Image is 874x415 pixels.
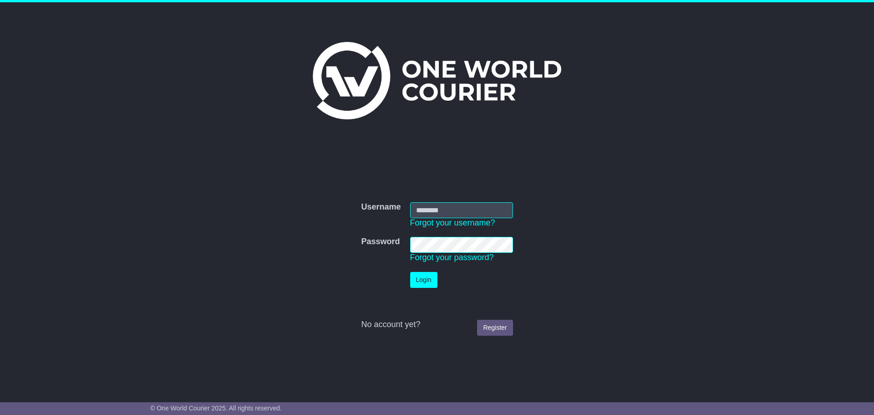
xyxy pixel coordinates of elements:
span: © One World Courier 2025. All rights reserved. [150,405,282,412]
label: Username [361,202,401,212]
img: One World [313,42,561,119]
label: Password [361,237,400,247]
a: Forgot your username? [410,218,495,227]
a: Register [477,320,513,336]
a: Forgot your password? [410,253,494,262]
button: Login [410,272,437,288]
div: No account yet? [361,320,513,330]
